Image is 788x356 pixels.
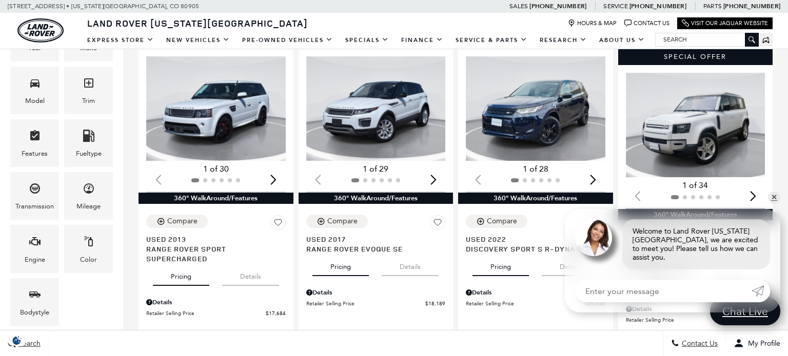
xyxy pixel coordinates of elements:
[626,316,765,324] a: Retailer Selling Price $41,684
[87,17,308,29] span: Land Rover [US_STATE][GEOGRAPHIC_DATA]
[17,18,64,43] img: Land Rover
[624,19,669,27] a: Contact Us
[29,74,41,95] span: Model
[76,148,102,159] div: Fueltype
[146,298,286,307] div: Pricing Details - Range Rover Sport Supercharged
[10,119,59,167] div: FeaturesFeatures
[146,56,286,161] img: 2013 Land Rover Range Rover Sport Supercharged 1
[64,119,113,167] div: FueltypeFueltype
[146,234,278,244] span: Used 2013
[466,56,605,161] img: 2022 Land Rover Discovery Sport S R-Dynamic 1
[17,18,64,43] a: land-rover
[339,31,395,49] a: Specials
[76,201,101,212] div: Mileage
[25,254,45,265] div: Engine
[5,335,29,346] img: Opt-Out Icon
[8,3,199,10] a: [STREET_ADDRESS] • [US_STATE][GEOGRAPHIC_DATA], CO 80905
[312,254,369,276] button: pricing tab
[81,31,651,49] nav: Main Navigation
[430,215,445,234] button: Save Vehicle
[83,127,95,148] span: Fueltype
[752,280,770,302] a: Submit
[306,244,438,254] span: Range Rover Evoque SE
[299,193,454,204] div: 360° WalkAround/Features
[629,2,686,10] a: [PHONE_NUMBER]
[10,225,59,273] div: EngineEngine
[82,95,95,107] div: Trim
[306,163,446,175] div: 1 of 29
[472,254,529,276] button: pricing tab
[270,215,286,234] button: Save Vehicle
[726,330,788,356] button: Open user profile menu
[153,263,209,286] button: pricing tab
[327,217,358,226] div: Compare
[146,309,286,317] a: Retailer Selling Price $17,684
[466,234,598,244] span: Used 2022
[22,148,48,159] div: Features
[575,280,752,302] input: Enter your message
[682,19,768,27] a: Visit Our Jaguar Website
[466,300,585,307] span: Retailer Selling Price
[139,193,293,204] div: 360° WalkAround/Features
[466,288,605,297] div: Pricing Details - Discovery Sport S R-Dynamic
[395,31,449,49] a: Finance
[29,233,41,254] span: Engine
[29,127,41,148] span: Features
[744,339,780,348] span: My Profile
[146,244,278,263] span: Range Rover Sport Supercharged
[306,56,446,161] div: 1 / 2
[146,309,266,317] span: Retailer Selling Price
[81,31,160,49] a: EXPRESS STORE
[586,169,600,191] div: Next slide
[5,335,29,346] section: Click to Open Cookie Consent Modal
[306,215,368,228] button: Compare Vehicle
[703,3,722,10] span: Parts
[466,244,598,254] span: Discovery Sport S R-Dynamic
[10,172,59,220] div: TransmissionTransmission
[449,31,534,49] a: Service & Parts
[167,217,198,226] div: Compare
[306,288,446,297] div: Pricing Details - Range Rover Evoque SE
[160,31,236,49] a: New Vehicles
[64,67,113,114] div: TrimTrim
[622,219,770,269] div: Welcome to Land Rover [US_STATE][GEOGRAPHIC_DATA], we are excited to meet you! Please tell us how...
[656,33,758,46] input: Search
[679,339,718,348] span: Contact Us
[542,254,599,276] button: details tab
[83,74,95,95] span: Trim
[466,300,605,307] a: Retailer Selling Price $31,548
[146,215,208,228] button: Compare Vehicle
[618,49,773,65] div: Special Offer
[466,163,605,175] div: 1 of 28
[15,201,54,212] div: Transmission
[593,31,651,49] a: About Us
[466,56,605,161] div: 1 / 2
[426,169,440,191] div: Next slide
[382,254,439,276] button: details tab
[236,31,339,49] a: Pre-Owned Vehicles
[146,56,286,161] div: 1 / 2
[20,307,49,318] div: Bodystyle
[10,67,59,114] div: ModelModel
[626,316,745,324] span: Retailer Selling Price
[146,163,286,175] div: 1 of 30
[146,234,286,263] a: Used 2013Range Rover Sport Supercharged
[626,73,765,177] img: 2020 Land Rover Defender 110 SE 1
[458,193,613,204] div: 360° WalkAround/Features
[80,254,97,265] div: Color
[603,3,627,10] span: Service
[487,217,517,226] div: Compare
[466,234,605,254] a: Used 2022Discovery Sport S R-Dynamic
[267,169,281,191] div: Next slide
[266,309,286,317] span: $17,684
[306,300,446,307] a: Retailer Selling Price $18,189
[534,31,593,49] a: Research
[29,180,41,201] span: Transmission
[64,225,113,273] div: ColorColor
[306,234,446,254] a: Used 2017Range Rover Evoque SE
[306,300,426,307] span: Retailer Selling Price
[306,56,446,161] img: 2017 Land Rover Range Rover Evoque SE 1
[425,300,445,307] span: $18,189
[25,95,45,107] div: Model
[83,180,95,201] span: Mileage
